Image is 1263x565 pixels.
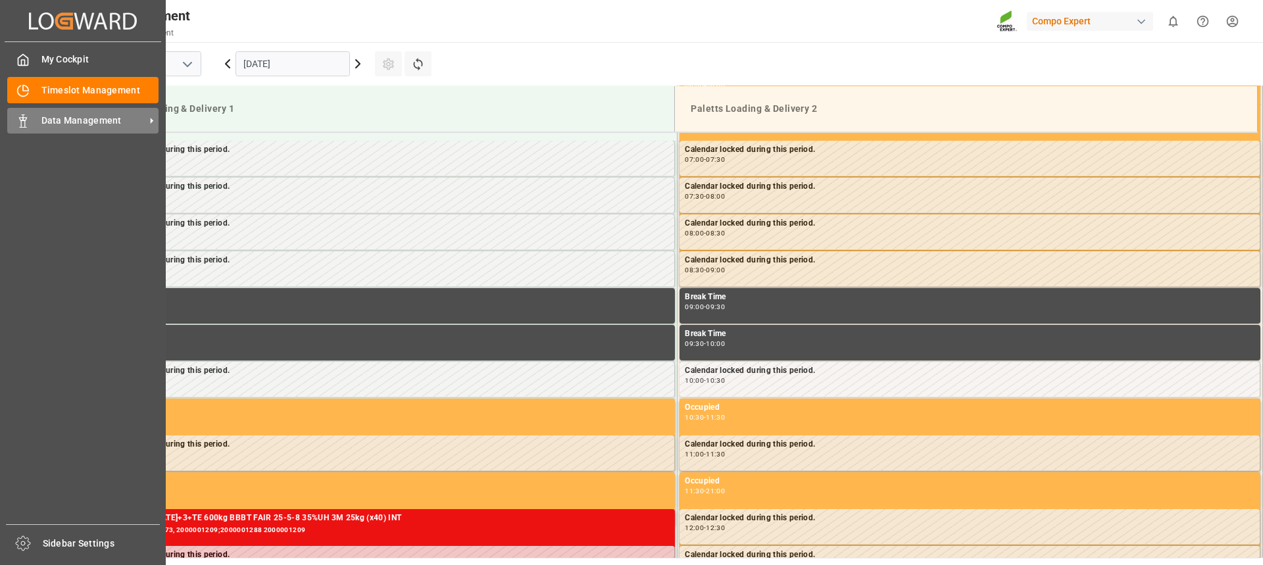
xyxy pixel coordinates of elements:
[99,364,669,378] div: Calendar locked during this period.
[685,414,704,420] div: 10:30
[99,549,669,562] div: Calendar locked during this period.
[177,54,197,74] button: open menu
[704,414,706,420] div: -
[706,193,725,199] div: 08:00
[7,47,159,72] a: My Cockpit
[704,267,706,273] div: -
[706,230,725,236] div: 08:30
[7,77,159,103] a: Timeslot Management
[99,143,669,157] div: Calendar locked during this period.
[685,378,704,383] div: 10:00
[99,401,670,414] div: Occupied
[685,193,704,199] div: 07:30
[706,341,725,347] div: 10:00
[43,537,161,551] span: Sidebar Settings
[685,291,1255,304] div: Break Time
[706,488,725,494] div: 21:00
[704,451,706,457] div: -
[706,451,725,457] div: 11:30
[706,414,725,420] div: 11:30
[704,488,706,494] div: -
[704,230,706,236] div: -
[235,51,350,76] input: DD.MM.YYYY
[685,488,704,494] div: 11:30
[706,378,725,383] div: 10:30
[685,304,704,310] div: 09:00
[706,267,725,273] div: 09:00
[706,157,725,162] div: 07:30
[704,341,706,347] div: -
[704,193,706,199] div: -
[41,53,159,66] span: My Cockpit
[685,217,1254,230] div: Calendar locked during this period.
[685,475,1255,488] div: Occupied
[706,525,725,531] div: 12:30
[704,525,706,531] div: -
[685,525,704,531] div: 12:00
[685,341,704,347] div: 09:30
[685,438,1254,451] div: Calendar locked during this period.
[99,328,670,341] div: Break Time
[685,157,704,162] div: 07:00
[685,254,1254,267] div: Calendar locked during this period.
[704,378,706,383] div: -
[99,254,669,267] div: Calendar locked during this period.
[685,180,1254,193] div: Calendar locked during this period.
[99,217,669,230] div: Calendar locked during this period.
[685,267,704,273] div: 08:30
[685,512,1254,525] div: Calendar locked during this period.
[704,304,706,310] div: -
[685,451,704,457] div: 11:00
[685,549,1254,562] div: Calendar locked during this period.
[99,475,670,488] div: Occupied
[99,525,670,536] div: Main ref : 6100002173, 2000001209;2000001288 2000001209
[706,304,725,310] div: 09:30
[685,401,1255,414] div: Occupied
[99,438,669,451] div: Calendar locked during this period.
[704,157,706,162] div: -
[685,97,1247,121] div: Paletts Loading & Delivery 2
[103,97,664,121] div: Paletts Loading & Delivery 1
[99,180,669,193] div: Calendar locked during this period.
[685,328,1255,341] div: Break Time
[41,84,159,97] span: Timeslot Management
[41,114,145,128] span: Data Management
[685,364,1254,378] div: Calendar locked during this period.
[99,512,670,525] div: BLK CLASSIC [DATE]+3+TE 600kg BBBT FAIR 25-5-8 35%UH 3M 25kg (x40) INT
[685,230,704,236] div: 08:00
[99,291,670,304] div: Break Time
[685,143,1254,157] div: Calendar locked during this period.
